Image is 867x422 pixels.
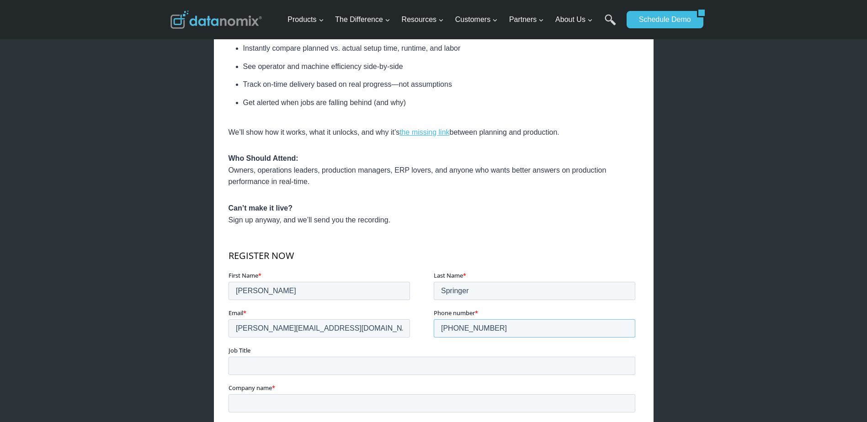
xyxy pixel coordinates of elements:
a: Search [605,14,616,35]
p: Owners, operations leaders, production managers, ERP lovers, and anyone who wants better answers ... [229,153,639,188]
a: Schedule Demo [627,11,697,28]
span: About Us [555,14,593,26]
span: Resources [402,14,444,26]
li: Instantly compare planned vs. actual setup time, runtime, and labor [243,39,639,58]
li: Get alerted when jobs are falling behind (and why) [243,94,639,112]
strong: Who Should Attend: [229,154,298,162]
span: Customers [455,14,498,26]
li: Track on-time delivery based on real progress—not assumptions [243,75,639,94]
li: See operator and machine efficiency side-by-side [243,58,639,76]
p: We’ll show how it works, what it unlocks, and why it’s between planning and production. [229,127,639,138]
a: the missing link [399,128,449,136]
span: Partners [509,14,544,26]
span: Products [287,14,324,26]
nav: Primary Navigation [284,5,622,35]
img: Datanomix [170,11,262,29]
strong: Can’t make it live? [229,204,293,212]
p: Sign up anyway, and we’ll send you the recording. [229,202,639,226]
span: The Difference [335,14,390,26]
